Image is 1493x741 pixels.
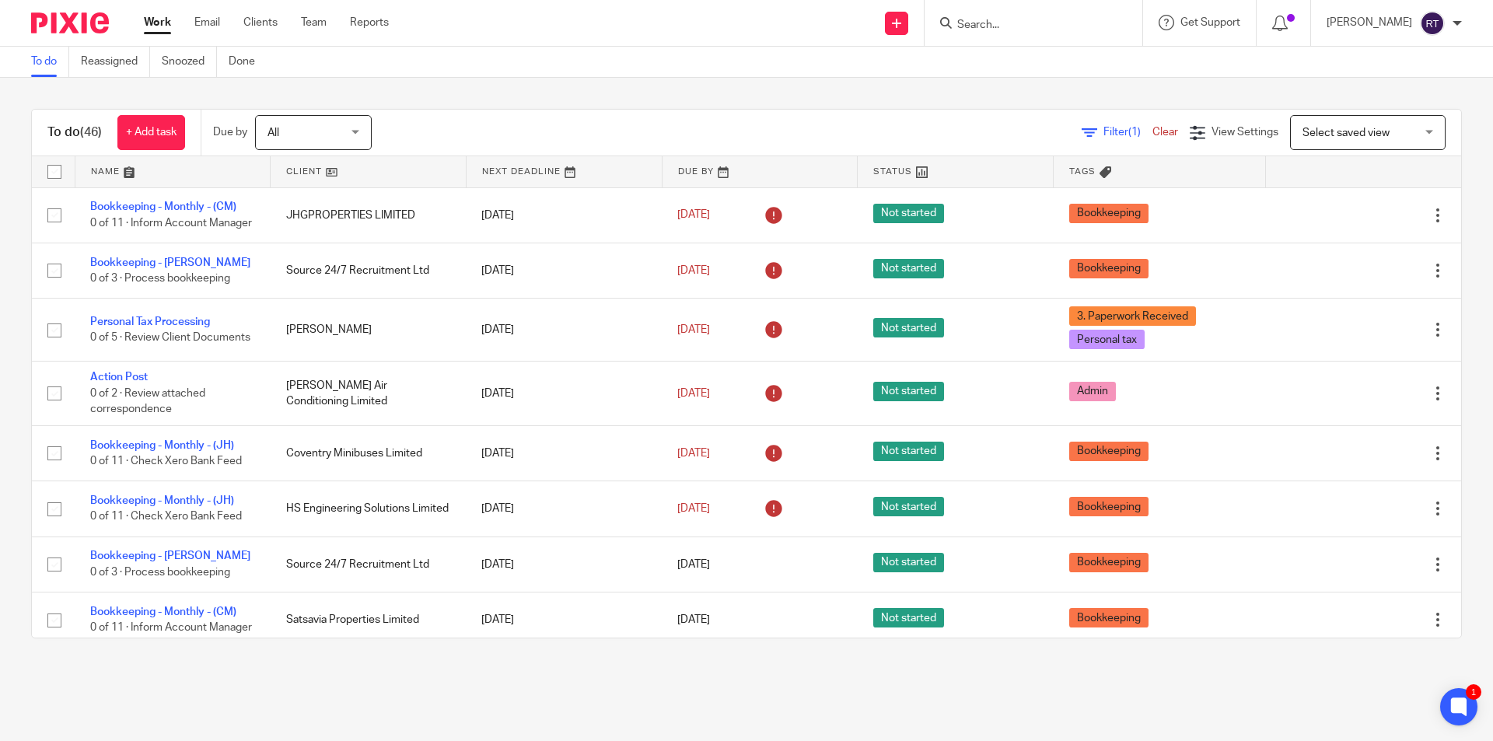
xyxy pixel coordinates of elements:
[90,622,252,633] span: 0 of 11 · Inform Account Manager
[1302,128,1390,138] span: Select saved view
[466,592,662,648] td: [DATE]
[873,204,944,223] span: Not started
[90,495,234,506] a: Bookkeeping - Monthly - (JH)
[677,614,710,625] span: [DATE]
[677,503,710,514] span: [DATE]
[213,124,247,140] p: Due by
[1466,684,1481,700] div: 1
[466,537,662,592] td: [DATE]
[90,332,250,343] span: 0 of 5 · Review Client Documents
[466,362,662,425] td: [DATE]
[90,316,210,327] a: Personal Tax Processing
[1103,127,1152,138] span: Filter
[873,382,944,401] span: Not started
[31,47,69,77] a: To do
[80,126,102,138] span: (46)
[1420,11,1445,36] img: svg%3E
[873,497,944,516] span: Not started
[243,15,278,30] a: Clients
[1069,608,1149,627] span: Bookkeeping
[1069,167,1096,176] span: Tags
[90,606,236,617] a: Bookkeeping - Monthly - (CM)
[677,210,710,221] span: [DATE]
[466,299,662,362] td: [DATE]
[873,318,944,337] span: Not started
[90,456,242,467] span: 0 of 11 · Check Xero Bank Feed
[271,187,467,243] td: JHGPROPERTIES LIMITED
[162,47,217,77] a: Snoozed
[271,362,467,425] td: [PERSON_NAME] Air Conditioning Limited
[1180,17,1240,28] span: Get Support
[350,15,389,30] a: Reports
[229,47,267,77] a: Done
[873,259,944,278] span: Not started
[144,15,171,30] a: Work
[1327,15,1412,30] p: [PERSON_NAME]
[1152,127,1178,138] a: Clear
[90,201,236,212] a: Bookkeeping - Monthly - (CM)
[81,47,150,77] a: Reassigned
[1069,306,1196,326] span: 3. Paperwork Received
[1069,204,1149,223] span: Bookkeeping
[271,299,467,362] td: [PERSON_NAME]
[90,372,148,383] a: Action Post
[90,388,205,415] span: 0 of 2 · Review attached correspondence
[90,273,230,284] span: 0 of 3 · Process bookkeeping
[873,442,944,461] span: Not started
[301,15,327,30] a: Team
[466,187,662,243] td: [DATE]
[677,265,710,276] span: [DATE]
[194,15,220,30] a: Email
[677,448,710,459] span: [DATE]
[271,425,467,481] td: Coventry Minibuses Limited
[1069,330,1145,349] span: Personal tax
[1069,382,1116,401] span: Admin
[466,481,662,537] td: [DATE]
[90,567,230,578] span: 0 of 3 · Process bookkeeping
[956,19,1096,33] input: Search
[90,551,250,561] a: Bookkeeping - [PERSON_NAME]
[90,440,234,451] a: Bookkeeping - Monthly - (JH)
[1128,127,1141,138] span: (1)
[1212,127,1278,138] span: View Settings
[466,243,662,298] td: [DATE]
[117,115,185,150] a: + Add task
[271,481,467,537] td: HS Engineering Solutions Limited
[1069,259,1149,278] span: Bookkeeping
[1069,497,1149,516] span: Bookkeeping
[1069,442,1149,461] span: Bookkeeping
[1069,553,1149,572] span: Bookkeeping
[466,425,662,481] td: [DATE]
[677,559,710,570] span: [DATE]
[677,324,710,335] span: [DATE]
[90,512,242,523] span: 0 of 11 · Check Xero Bank Feed
[873,553,944,572] span: Not started
[31,12,109,33] img: Pixie
[271,592,467,648] td: Satsavia Properties Limited
[873,608,944,627] span: Not started
[677,388,710,399] span: [DATE]
[90,218,252,229] span: 0 of 11 · Inform Account Manager
[271,537,467,592] td: Source 24/7 Recruitment Ltd
[271,243,467,298] td: Source 24/7 Recruitment Ltd
[90,257,250,268] a: Bookkeeping - [PERSON_NAME]
[47,124,102,141] h1: To do
[267,128,279,138] span: All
